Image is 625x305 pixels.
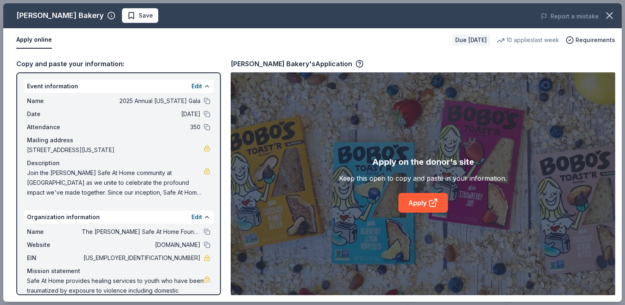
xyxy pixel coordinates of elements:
div: Description [27,158,210,168]
div: Mission statement [27,266,210,276]
div: Due [DATE] [452,34,490,46]
button: Requirements [566,35,615,45]
div: Apply on the donor's site [372,155,474,168]
span: Save [139,11,153,20]
button: Edit [191,81,202,91]
div: Copy and paste your information: [16,58,221,69]
span: Name [27,227,82,237]
span: Date [27,109,82,119]
div: Mailing address [27,135,210,145]
span: Requirements [576,35,615,45]
span: [US_EMPLOYER_IDENTIFICATION_NUMBER] [82,253,200,263]
span: [STREET_ADDRESS][US_STATE] [27,145,204,155]
div: Event information [24,80,214,93]
span: Website [27,240,82,250]
button: Edit [191,212,202,222]
a: Apply [398,193,448,213]
span: The [PERSON_NAME] Safe At Home Foundation [82,227,200,237]
span: EIN [27,253,82,263]
span: Join the [PERSON_NAME] Safe At Home community at [GEOGRAPHIC_DATA] as we unite to celebrate the p... [27,168,204,197]
div: Organization information [24,211,214,224]
span: Attendance [27,122,82,132]
span: Name [27,96,82,106]
button: Report a mistake [541,11,599,21]
div: [PERSON_NAME] Bakery [16,9,104,22]
div: 10 applies last week [497,35,559,45]
span: [DATE] [82,109,200,119]
button: Save [122,8,158,23]
span: 350 [82,122,200,132]
span: [DOMAIN_NAME] [82,240,200,250]
span: 2025 Annual [US_STATE] Gala [82,96,200,106]
div: Keep this open to copy and paste in your information. [339,173,507,183]
div: [PERSON_NAME] Bakery's Application [231,58,364,69]
button: Apply online [16,31,52,49]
